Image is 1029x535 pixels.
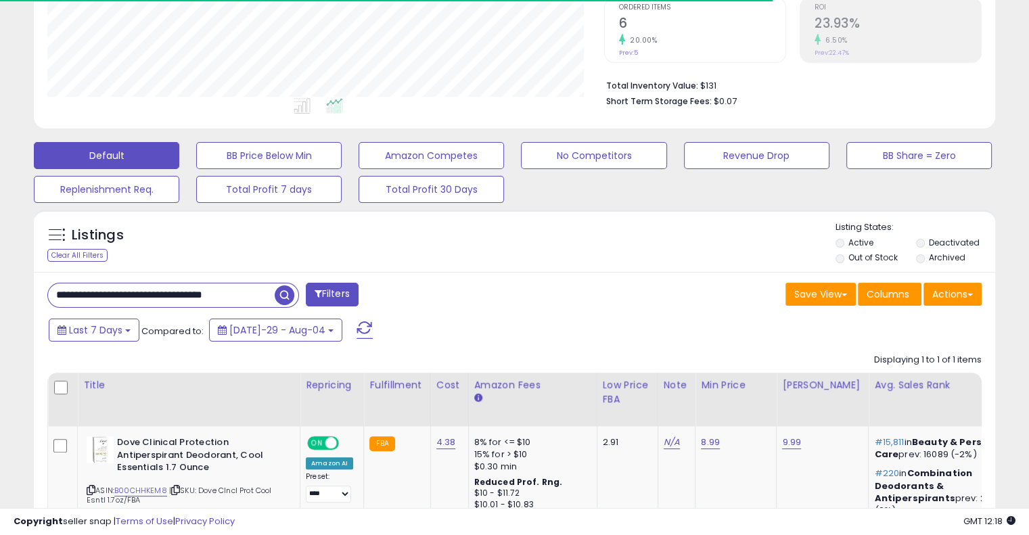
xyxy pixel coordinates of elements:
div: Title [83,378,294,392]
div: Amazon AI [306,457,353,469]
span: OFF [337,438,359,449]
span: $0.07 [714,95,737,108]
div: Amazon Fees [474,378,591,392]
div: Repricing [306,378,358,392]
button: Default [34,142,179,169]
b: Short Term Storage Fees: [606,95,712,107]
button: Amazon Competes [359,142,504,169]
button: Revenue Drop [684,142,829,169]
span: Ordered Items [619,4,785,11]
span: 2025-08-12 12:18 GMT [963,515,1015,528]
a: N/A [664,436,680,449]
a: 9.99 [782,436,801,449]
div: Avg. Sales Rank [874,378,1011,392]
span: Last 7 Days [69,323,122,337]
label: Out of Stock [848,252,898,263]
div: Displaying 1 to 1 of 1 items [874,354,982,367]
button: Replenishment Req. [34,176,179,203]
button: No Competitors [521,142,666,169]
button: Filters [306,283,359,306]
button: BB Price Below Min [196,142,342,169]
small: 6.50% [821,35,848,45]
a: 8.99 [701,436,720,449]
button: [DATE]-29 - Aug-04 [209,319,342,342]
b: Total Inventory Value: [606,80,698,91]
div: $10 - $11.72 [474,488,587,499]
div: 2.91 [603,436,647,448]
a: 4.38 [436,436,456,449]
button: BB Share = Zero [846,142,992,169]
div: Cost [436,378,463,392]
small: Prev: 22.47% [815,49,849,57]
button: Actions [923,283,982,306]
button: Last 7 Days [49,319,139,342]
button: Total Profit 7 days [196,176,342,203]
span: #15,811 [874,436,904,448]
span: Combination Deodorants & Antiperspirants [874,467,972,504]
span: #220 [874,467,899,480]
b: Dove Clinical Protection Antiperspirant Deodorant, Cool Essentials 1.7 Ounce [117,436,281,478]
span: | SKU: Dove Clncl Prot Cool Esntl 1.7oz/FBA [87,485,272,505]
small: 20.00% [625,35,657,45]
div: Low Price FBA [603,378,652,406]
div: Clear All Filters [47,249,108,262]
span: [DATE]-29 - Aug-04 [229,323,325,337]
small: Prev: 5 [619,49,638,57]
div: Preset: [306,472,353,503]
div: [PERSON_NAME] [782,378,863,392]
p: in prev: 219 (0%) [874,467,1007,517]
label: Active [848,237,873,248]
label: Deactivated [928,237,979,248]
a: B00CHHKEM8 [114,485,167,496]
b: Reduced Prof. Rng. [474,476,563,488]
div: seller snap | | [14,515,235,528]
div: 15% for > $10 [474,448,587,461]
div: $0.30 min [474,461,587,473]
strong: Copyright [14,515,63,528]
button: Total Profit 30 Days [359,176,504,203]
span: ON [308,438,325,449]
div: Fulfillment [369,378,424,392]
small: Amazon Fees. [474,392,482,404]
h2: 6 [619,16,785,34]
label: Archived [928,252,965,263]
p: in prev: 16089 (-2%) [874,436,1007,461]
h2: 23.93% [815,16,981,34]
div: 8% for <= $10 [474,436,587,448]
a: Terms of Use [116,515,173,528]
small: FBA [369,436,394,451]
p: Listing States: [836,221,995,234]
button: Save View [785,283,856,306]
li: $131 [606,76,971,93]
img: 41SGorlf4yL._SL40_.jpg [87,436,114,463]
button: Columns [858,283,921,306]
div: Note [664,378,690,392]
a: Privacy Policy [175,515,235,528]
span: Beauty & Personal Care [874,436,1003,461]
div: ASIN: [87,436,290,521]
div: Min Price [701,378,771,392]
span: Compared to: [141,325,204,338]
span: Columns [867,287,909,301]
span: ROI [815,4,981,11]
h5: Listings [72,226,124,245]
